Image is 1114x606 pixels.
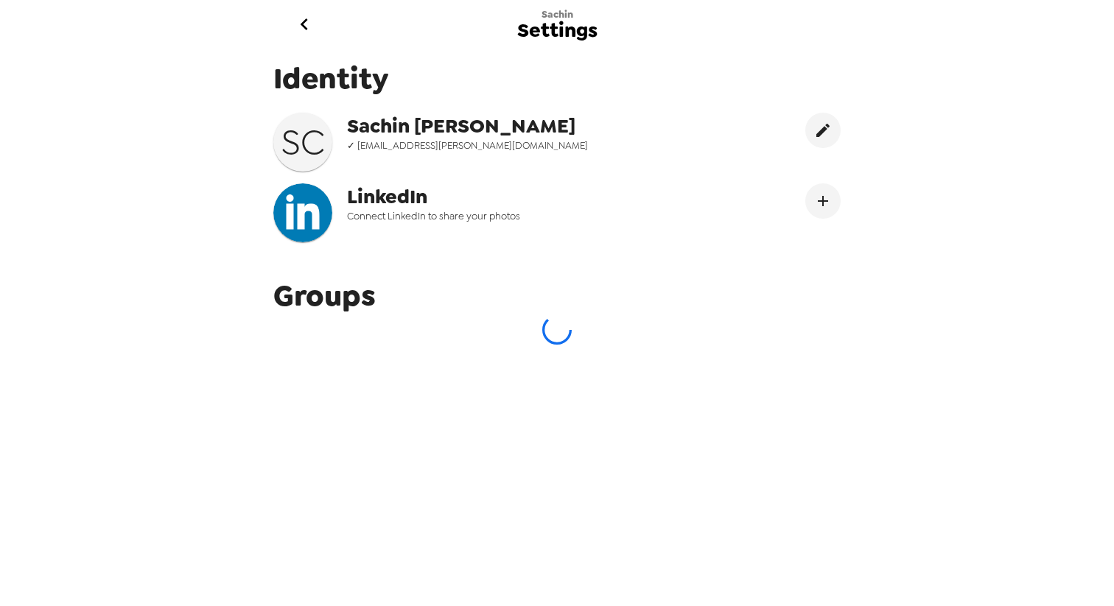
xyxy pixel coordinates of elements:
[273,59,841,98] span: Identity
[805,183,841,219] button: Connect LinekdIn
[542,8,573,21] span: Sachin
[273,276,376,315] span: Groups
[347,113,645,139] span: Sachin [PERSON_NAME]
[517,21,598,40] span: Settings
[347,139,645,152] span: ✓ [EMAIL_ADDRESS][PERSON_NAME][DOMAIN_NAME]
[273,121,332,163] h3: S C
[805,113,841,148] button: edit
[347,210,645,222] span: Connect LinkedIn to share your photos
[347,183,645,210] span: LinkedIn
[273,183,332,242] img: headshotImg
